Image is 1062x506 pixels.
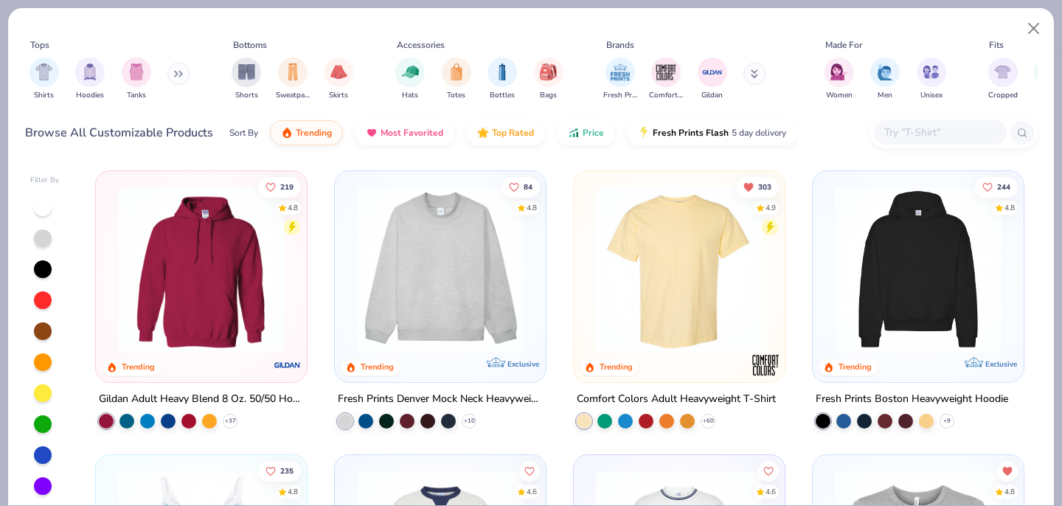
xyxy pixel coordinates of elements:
[917,58,946,101] div: filter for Unisex
[997,183,1010,190] span: 244
[943,417,951,426] span: + 9
[288,486,299,497] div: 4.8
[988,58,1018,101] div: filter for Cropped
[994,63,1011,80] img: Cropped Image
[395,58,425,101] div: filter for Hats
[655,61,677,83] img: Comfort Colors Image
[464,417,475,426] span: + 10
[825,58,854,101] div: filter for Women
[766,202,776,213] div: 4.9
[527,486,537,497] div: 4.6
[232,58,261,101] button: filter button
[338,390,543,409] div: Fresh Prints Denver Mock Neck Heavyweight Sweatshirt
[603,58,637,101] button: filter button
[883,124,996,141] input: Try "T-Shirt"
[603,90,637,101] span: Fresh Prints
[273,350,302,380] img: Gildan logo
[238,63,255,80] img: Shorts Image
[507,359,539,369] span: Exclusive
[997,460,1018,481] button: Unlike
[698,58,727,101] div: filter for Gildan
[442,58,471,101] div: filter for Totes
[732,125,786,142] span: 5 day delivery
[235,90,258,101] span: Shorts
[702,417,713,426] span: + 60
[447,90,465,101] span: Totes
[758,460,779,481] button: Like
[288,202,299,213] div: 4.8
[649,90,683,101] span: Comfort Colors
[988,58,1018,101] button: filter button
[557,120,615,145] button: Price
[29,58,59,101] button: filter button
[281,467,294,474] span: 235
[402,63,419,80] img: Hats Image
[816,390,1008,409] div: Fresh Prints Boston Heavyweight Hoodie
[583,127,604,139] span: Price
[29,58,59,101] div: filter for Shirts
[296,127,332,139] span: Trending
[736,176,779,197] button: Unlike
[524,183,532,190] span: 84
[30,38,49,52] div: Tops
[1004,202,1015,213] div: 4.8
[917,58,946,101] button: filter button
[758,183,771,190] span: 303
[229,126,258,139] div: Sort By
[627,120,797,145] button: Fresh Prints Flash5 day delivery
[975,176,1018,197] button: Like
[330,63,347,80] img: Skirts Image
[490,90,515,101] span: Bottles
[988,90,1018,101] span: Cropped
[985,359,1016,369] span: Exclusive
[825,38,862,52] div: Made For
[276,90,310,101] span: Sweatpants
[534,58,563,101] div: filter for Bags
[606,38,634,52] div: Brands
[492,127,534,139] span: Top Rated
[920,90,943,101] span: Unisex
[487,58,517,101] div: filter for Bottles
[502,176,540,197] button: Like
[233,38,267,52] div: Bottoms
[442,58,471,101] button: filter button
[519,460,540,481] button: Like
[281,127,293,139] img: trending.gif
[395,58,425,101] button: filter button
[397,38,445,52] div: Accessories
[381,127,443,139] span: Most Favorited
[826,90,853,101] span: Women
[127,90,146,101] span: Tanks
[577,390,776,409] div: Comfort Colors Adult Heavyweight T-Shirt
[989,38,1004,52] div: Fits
[487,58,517,101] button: filter button
[281,183,294,190] span: 219
[701,90,723,101] span: Gildan
[225,417,236,426] span: + 37
[75,58,105,101] div: filter for Hoodies
[99,390,304,409] div: Gildan Adult Heavy Blend 8 Oz. 50/50 Hooded Sweatshirt
[122,58,151,101] div: filter for Tanks
[276,58,310,101] button: filter button
[82,63,98,80] img: Hoodies Image
[878,90,892,101] span: Men
[527,202,537,213] div: 4.8
[766,486,776,497] div: 4.6
[285,63,301,80] img: Sweatpants Image
[30,175,60,186] div: Filter By
[494,63,510,80] img: Bottles Image
[870,58,900,101] div: filter for Men
[534,58,563,101] button: filter button
[324,58,353,101] div: filter for Skirts
[122,58,151,101] button: filter button
[259,176,302,197] button: Like
[649,58,683,101] button: filter button
[270,120,343,145] button: Trending
[923,63,940,80] img: Unisex Image
[25,124,213,142] div: Browse All Customizable Products
[402,90,418,101] span: Hats
[329,90,348,101] span: Skirts
[540,90,557,101] span: Bags
[701,61,723,83] img: Gildan Image
[350,186,531,353] img: f5d85501-0dbb-4ee4-b115-c08fa3845d83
